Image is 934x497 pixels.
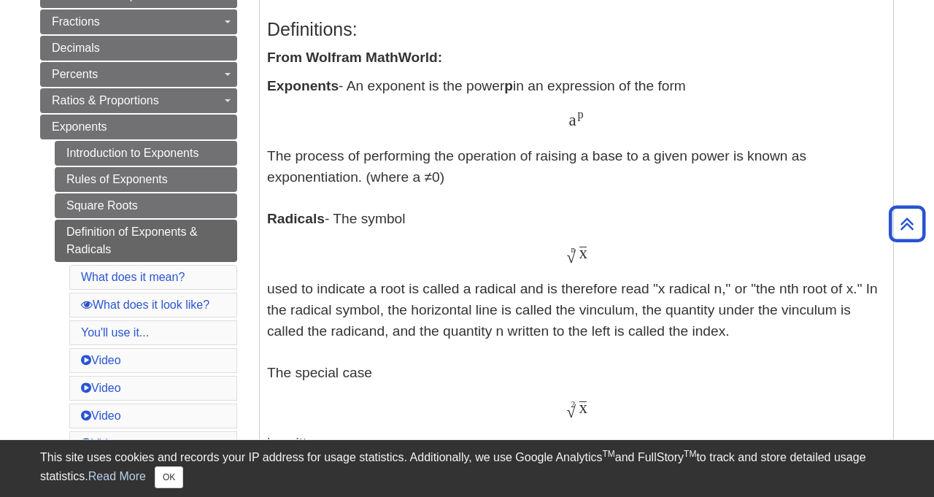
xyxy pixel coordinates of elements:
[52,15,100,28] span: Fractions
[40,36,237,61] a: Decimals
[81,382,121,394] a: Video
[267,19,886,40] h3: Definitions:
[81,437,121,450] a: Video
[579,243,588,262] span: x
[578,107,584,121] span: p
[55,167,237,192] a: Rules of Exponents
[40,449,894,488] div: This site uses cookies and records your IP address for usage statistics. Additionally, we use Goo...
[81,298,209,311] a: What does it look like?
[81,409,121,422] a: Video
[40,88,237,113] a: Ratios & Proportions
[52,94,159,107] span: Ratios & Proportions
[40,9,237,34] a: Fractions
[267,78,339,93] b: Exponents
[884,214,930,234] a: Back to Top
[81,326,149,339] a: You'll use it...
[55,193,237,218] a: Square Roots
[602,449,614,459] sup: TM
[504,78,513,93] b: p
[52,68,98,80] span: Percents
[571,245,576,254] span: n
[566,402,576,421] span: √
[81,271,185,283] a: What does it mean?
[579,398,588,417] span: x
[566,247,576,266] span: √
[568,110,576,129] span: a
[40,115,237,139] a: Exponents
[55,220,237,262] a: Definition of Exponents & Radicals
[684,449,696,459] sup: TM
[55,141,237,166] a: Introduction to Exponents
[267,50,442,65] strong: From Wolfram MathWorld:
[267,211,325,226] b: Radicals
[88,470,146,482] a: Read More
[81,354,121,366] a: Video
[571,400,576,409] span: 2
[40,62,237,87] a: Percents
[52,120,107,133] span: Exponents
[155,466,183,488] button: Close
[52,42,100,54] span: Decimals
